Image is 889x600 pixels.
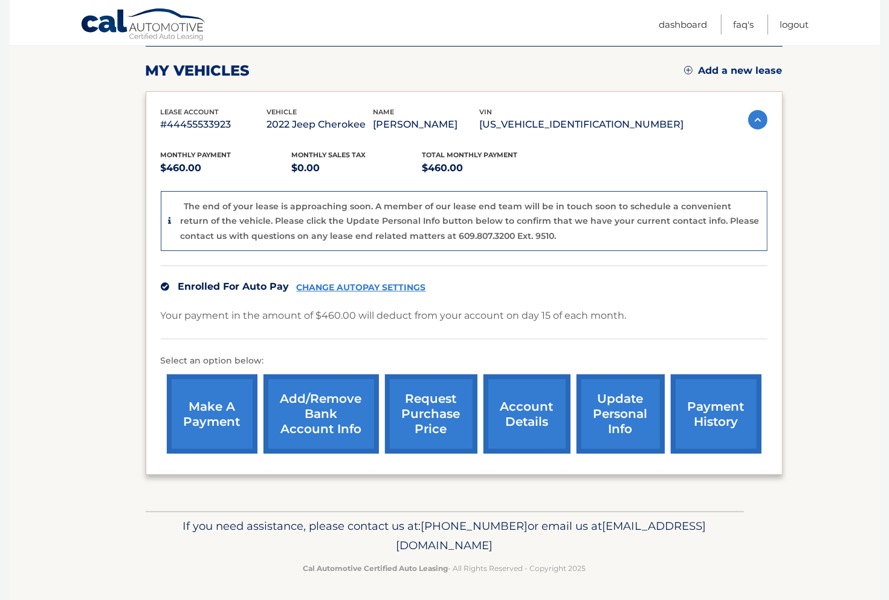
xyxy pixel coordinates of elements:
[267,108,297,116] span: vehicle
[748,110,768,129] img: accordion-active.svg
[178,281,289,292] span: Enrolled For Auto Pay
[422,151,518,159] span: Total Monthly Payment
[146,62,250,80] h2: my vehicles
[483,374,571,454] a: account details
[373,108,395,116] span: name
[480,108,493,116] span: vin
[780,15,809,34] a: Logout
[385,374,477,454] a: request purchase price
[263,374,379,454] a: Add/Remove bank account info
[422,160,554,177] p: $460.00
[396,519,706,552] span: [EMAIL_ADDRESS][DOMAIN_NAME]
[577,374,665,454] a: update personal info
[671,374,761,454] a: payment history
[161,116,267,133] p: #44455533923
[161,151,231,159] span: Monthly Payment
[161,282,169,291] img: check.svg
[181,201,760,241] p: The end of your lease is approaching soon. A member of our lease end team will be in touch soon t...
[161,307,627,324] p: Your payment in the amount of $460.00 will deduct from your account on day 15 of each month.
[480,116,684,133] p: [US_VEHICLE_IDENTIFICATION_NUMBER]
[297,282,426,293] a: CHANGE AUTOPAY SETTINGS
[734,15,754,34] a: FAQ's
[684,66,693,74] img: add.svg
[161,354,768,368] p: Select an option below:
[154,517,736,555] p: If you need assistance, please contact us at: or email us at
[684,65,783,77] a: Add a new lease
[161,160,292,177] p: $460.00
[167,374,257,454] a: make a payment
[161,108,219,116] span: lease account
[421,519,528,533] span: [PHONE_NUMBER]
[154,562,736,575] p: - All Rights Reserved - Copyright 2025
[373,116,480,133] p: [PERSON_NAME]
[303,564,448,573] strong: Cal Automotive Certified Auto Leasing
[267,116,373,133] p: 2022 Jeep Cherokee
[291,160,422,177] p: $0.00
[291,151,366,159] span: Monthly sales Tax
[659,15,708,34] a: Dashboard
[80,8,207,43] a: Cal Automotive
